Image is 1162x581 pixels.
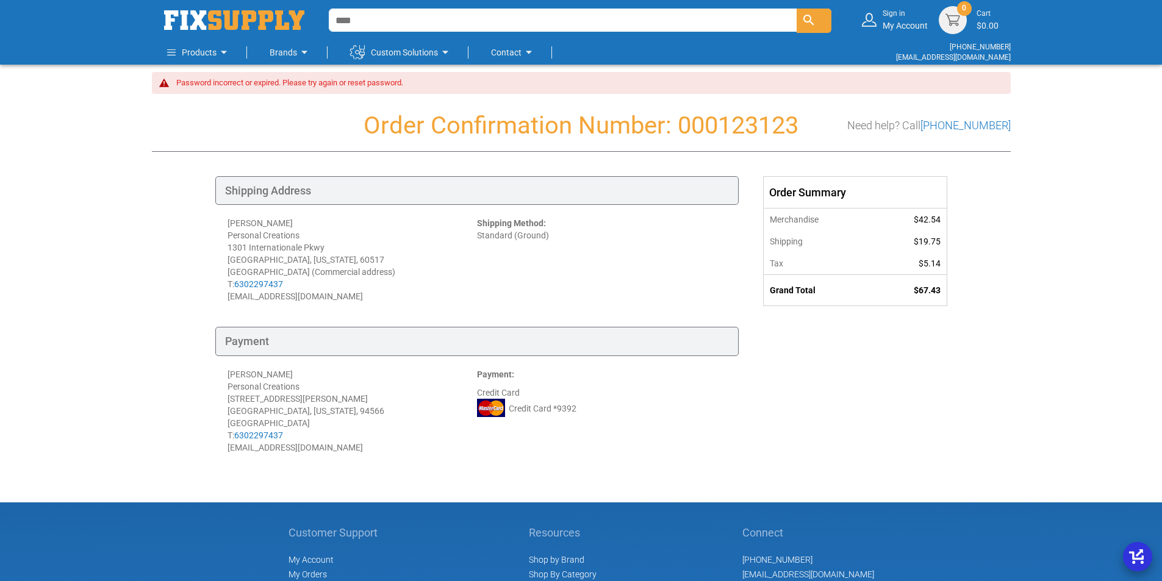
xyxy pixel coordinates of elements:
span: My Orders [289,569,327,579]
small: Sign in [883,9,928,19]
h5: Connect [742,527,874,539]
th: Tax [764,252,875,275]
a: [PHONE_NUMBER] [742,555,812,565]
span: $5.14 [919,258,941,268]
strong: Payment: [477,369,514,379]
span: Credit Card *9392 [509,402,576,415]
a: [PHONE_NUMBER] [920,119,1011,132]
div: Standard (Ground) [477,217,726,302]
span: $67.43 [914,285,941,295]
a: Brands [270,40,312,65]
div: Credit Card [477,368,726,454]
a: store logo [164,10,304,30]
a: Shop By Category [529,569,597,579]
span: $42.54 [914,215,941,224]
a: [EMAIL_ADDRESS][DOMAIN_NAME] [896,53,1011,62]
div: Password incorrect or expired. Please try again or reset password. [176,78,999,88]
h5: Customer Support [289,527,384,539]
strong: Grand Total [770,285,816,295]
h1: Order Confirmation Number: 000123123 [152,112,1011,139]
a: Shop by Brand [529,555,584,565]
div: Payment [215,327,739,356]
th: Merchandise [764,209,875,231]
span: My Account [289,555,334,565]
div: Order Summary [764,177,947,209]
img: Fix Industrial Supply [164,10,304,30]
a: [PHONE_NUMBER] [950,43,1011,51]
span: $0.00 [977,21,999,30]
a: 6302297437 [234,430,283,440]
a: [EMAIL_ADDRESS][DOMAIN_NAME] [742,569,874,579]
th: Shipping [764,230,875,252]
h3: Need help? Call [847,119,1011,132]
small: Cart [977,9,999,19]
div: Shipping Address [215,176,739,205]
a: 6302297437 [234,279,283,289]
div: My Account [883,9,928,31]
img: MC [477,399,505,417]
div: [PERSON_NAME] Personal Creations 1301 Internationale Pkwy [GEOGRAPHIC_DATA], [US_STATE], 60517 [G... [228,217,477,302]
strong: Shipping Method: [477,218,546,228]
div: [PERSON_NAME] Personal Creations [STREET_ADDRESS][PERSON_NAME] [GEOGRAPHIC_DATA], [US_STATE], 945... [228,368,477,454]
span: $19.75 [914,237,941,246]
a: Custom Solutions [350,40,453,65]
h5: Resources [529,527,598,539]
a: Contact [491,40,536,65]
a: Products [167,40,231,65]
span: 0 [962,3,966,13]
